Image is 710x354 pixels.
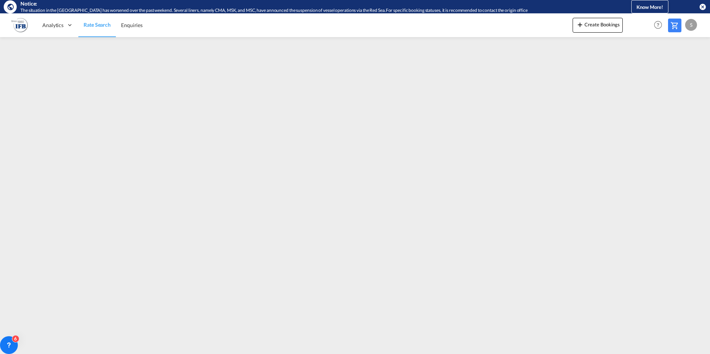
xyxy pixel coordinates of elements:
[636,4,663,10] span: Know More!
[84,22,111,28] span: Rate Search
[576,20,584,29] md-icon: icon-plus 400-fg
[116,13,148,37] a: Enquiries
[78,13,116,37] a: Rate Search
[652,19,664,31] span: Help
[685,19,697,31] div: S
[121,22,143,28] span: Enquiries
[652,19,668,32] div: Help
[699,3,706,10] button: icon-close-circle
[42,22,63,29] span: Analytics
[20,7,601,14] div: The situation in the Red Sea has worsened over the past weekend. Several liners, namely CMA, MSK,...
[11,17,28,33] img: b628ab10256c11eeb52753acbc15d091.png
[7,3,14,10] md-icon: icon-earth
[573,18,623,33] button: icon-plus 400-fgCreate Bookings
[37,13,78,37] div: Analytics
